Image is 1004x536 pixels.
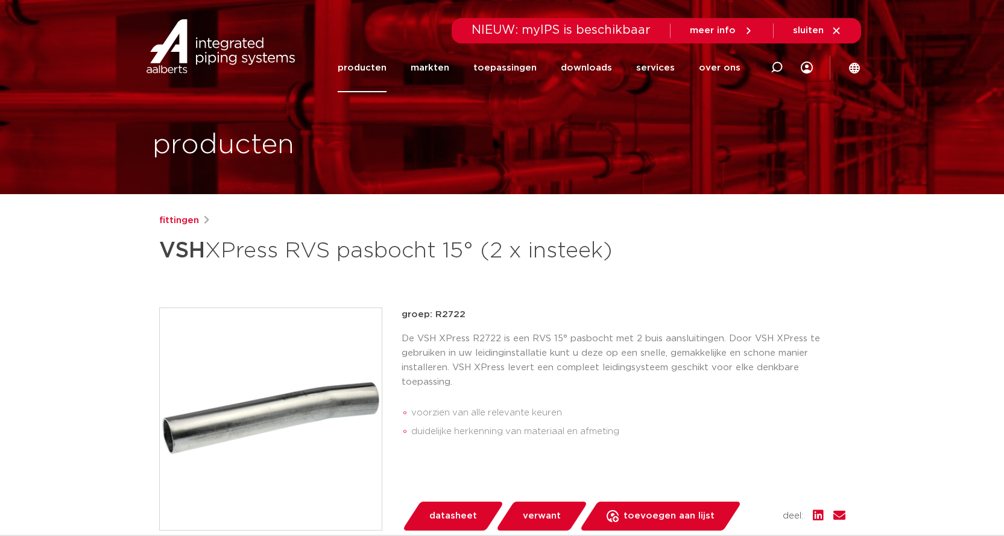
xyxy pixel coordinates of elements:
div: my IPS [801,43,813,92]
a: fittingen [159,213,199,228]
p: De VSH XPress R2722 is een RVS 15° pasbocht met 2 buis aansluitingen. Door VSH XPress te gebruike... [402,332,845,389]
li: duidelijke herkenning van materiaal en afmeting [411,422,845,441]
span: deel: [783,509,803,523]
a: downloads [561,43,612,92]
nav: Menu [338,43,740,92]
li: voorzien van alle relevante keuren [411,403,845,423]
strong: VSH [159,240,205,262]
p: groep: R2722 [402,307,845,322]
span: sluiten [793,26,824,35]
a: toepassingen [473,43,537,92]
span: datasheet [429,506,477,526]
img: Product Image for VSH XPress RVS pasbocht 15° (2 x insteek) [160,308,382,530]
span: NIEUW: myIPS is beschikbaar [472,24,651,36]
h1: XPress RVS pasbocht 15° (2 x insteek) [159,233,612,269]
a: meer info [690,25,754,36]
span: verwant [523,506,561,526]
a: producten [338,43,387,92]
a: datasheet [402,502,504,531]
a: verwant [495,502,588,531]
a: sluiten [793,25,842,36]
h1: producten [153,126,294,165]
span: toevoegen aan lijst [624,506,715,526]
a: over ons [699,43,740,92]
a: markten [411,43,449,92]
span: meer info [690,26,736,35]
a: services [636,43,675,92]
